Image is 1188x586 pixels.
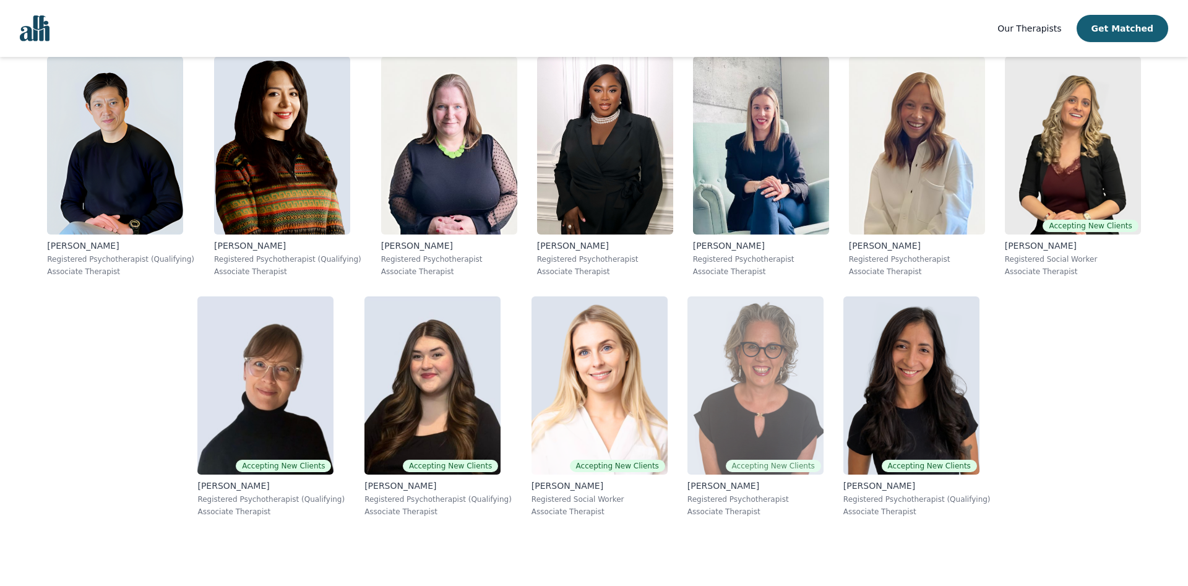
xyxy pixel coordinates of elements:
a: Kelly_Kozluk[PERSON_NAME]Registered PsychotherapistAssociate Therapist [839,46,995,287]
img: Rana_James [1005,56,1141,235]
p: Registered Psychotherapist (Qualifying) [47,254,194,264]
img: Danielle_Djelic [532,296,668,475]
p: [PERSON_NAME] [537,239,673,252]
a: Alan_Chen[PERSON_NAME]Registered Psychotherapist (Qualifying)Associate Therapist [37,46,204,287]
img: alli logo [20,15,49,41]
p: Registered Psychotherapist [849,254,985,264]
p: Associate Therapist [214,267,361,277]
p: [PERSON_NAME] [532,480,668,492]
a: Natalia_SarmientoAccepting New Clients[PERSON_NAME]Registered Psychotherapist (Qualifying)Associa... [833,287,1001,527]
span: Accepting New Clients [403,460,498,472]
p: Associate Therapist [1005,267,1141,277]
p: Registered Social Worker [1005,254,1141,264]
a: Andreann_Gosselin[PERSON_NAME]Registered PsychotherapistAssociate Therapist [683,46,839,287]
p: [PERSON_NAME] [197,480,345,492]
a: Jessie_MacAlpine Shearer[PERSON_NAME]Registered PsychotherapistAssociate Therapist [371,46,527,287]
p: [PERSON_NAME] [214,239,361,252]
img: Senam_Bruce-Kemevor [537,56,673,235]
p: [PERSON_NAME] [381,239,517,252]
span: Accepting New Clients [1043,220,1138,232]
p: [PERSON_NAME] [364,480,512,492]
p: Registered Psychotherapist (Qualifying) [364,494,512,504]
p: Associate Therapist [849,267,985,277]
span: Accepting New Clients [882,460,977,472]
p: Associate Therapist [693,267,829,277]
a: Susan_AlbaumAccepting New Clients[PERSON_NAME]Registered PsychotherapistAssociate Therapist [678,287,833,527]
img: Alan_Chen [47,56,183,235]
a: Angela_EarlAccepting New Clients[PERSON_NAME]Registered Psychotherapist (Qualifying)Associate The... [187,287,355,527]
button: Get Matched [1077,15,1168,42]
a: Luisa_Diaz Flores[PERSON_NAME]Registered Psychotherapist (Qualifying)Associate Therapist [204,46,371,287]
img: Susan_Albaum [687,296,824,475]
span: Accepting New Clients [570,460,665,472]
p: [PERSON_NAME] [1005,239,1141,252]
p: Associate Therapist [364,507,512,517]
a: Olivia_SnowAccepting New Clients[PERSON_NAME]Registered Psychotherapist (Qualifying)Associate The... [355,287,522,527]
p: Registered Psychotherapist (Qualifying) [843,494,991,504]
p: Associate Therapist [537,267,673,277]
p: Associate Therapist [197,507,345,517]
p: Registered Psychotherapist [693,254,829,264]
p: [PERSON_NAME] [843,480,991,492]
img: Luisa_Diaz Flores [214,56,350,235]
img: Natalia_Sarmiento [843,296,979,475]
img: Kelly_Kozluk [849,56,985,235]
p: [PERSON_NAME] [687,480,824,492]
img: Olivia_Snow [364,296,501,475]
p: Registered Psychotherapist (Qualifying) [214,254,361,264]
img: Angela_Earl [197,296,334,475]
p: Associate Therapist [47,267,194,277]
span: Our Therapists [997,24,1061,33]
p: Registered Psychotherapist [537,254,673,264]
p: Associate Therapist [687,507,824,517]
p: Registered Psychotherapist (Qualifying) [197,494,345,504]
span: Accepting New Clients [726,460,821,472]
p: [PERSON_NAME] [693,239,829,252]
img: Andreann_Gosselin [693,56,829,235]
p: Registered Psychotherapist [381,254,517,264]
p: [PERSON_NAME] [849,239,985,252]
img: Jessie_MacAlpine Shearer [381,56,517,235]
span: Accepting New Clients [236,460,331,472]
p: Associate Therapist [381,267,517,277]
a: Our Therapists [997,21,1061,36]
p: Registered Social Worker [532,494,668,504]
p: [PERSON_NAME] [47,239,194,252]
p: Associate Therapist [532,507,668,517]
a: Senam_Bruce-Kemevor[PERSON_NAME]Registered PsychotherapistAssociate Therapist [527,46,683,287]
p: Registered Psychotherapist [687,494,824,504]
a: Danielle_DjelicAccepting New Clients[PERSON_NAME]Registered Social WorkerAssociate Therapist [522,287,678,527]
p: Associate Therapist [843,507,991,517]
a: Rana_JamesAccepting New Clients[PERSON_NAME]Registered Social WorkerAssociate Therapist [995,46,1151,287]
